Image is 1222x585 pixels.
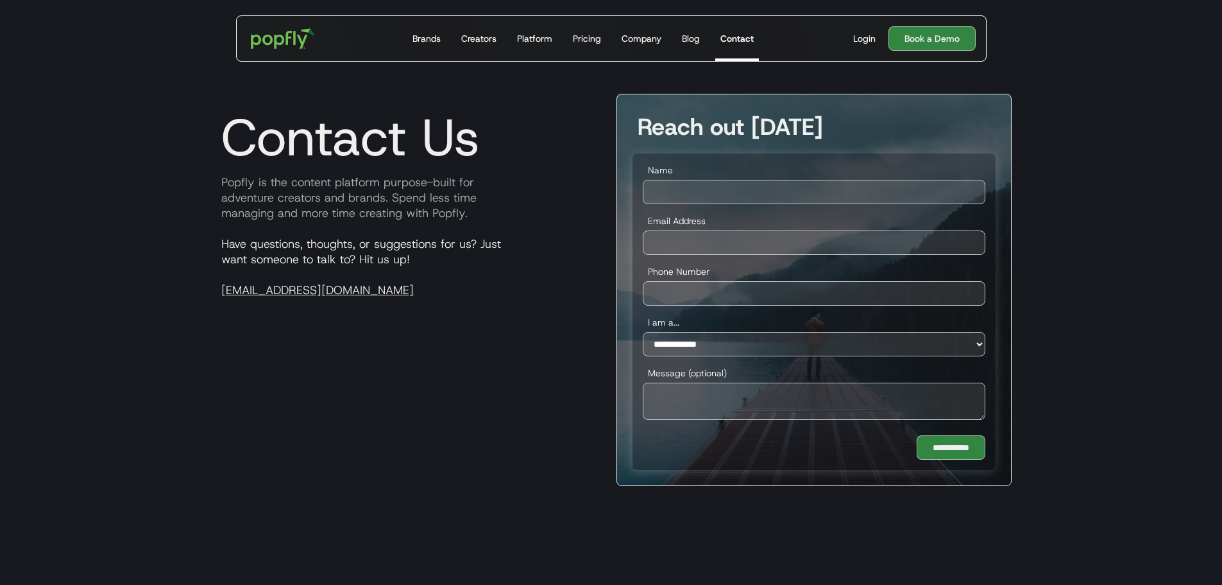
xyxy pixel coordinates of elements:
p: Popfly is the content platform purpose-built for adventure creators and brands. Spend less time m... [211,175,606,221]
label: Name [643,164,985,177]
a: Login [848,32,881,45]
a: Platform [512,16,557,61]
a: Pricing [568,16,606,61]
label: I am a... [643,316,985,329]
label: Email Address [643,214,985,227]
div: Platform [517,32,552,45]
p: Have questions, thoughts, or suggestions for us? Just want someone to talk to? Hit us up! [211,236,606,298]
div: Login [853,32,876,45]
form: Demo Conversion Touchpoint [632,153,996,470]
a: Book a Demo [888,26,976,51]
div: Contact [720,32,754,45]
a: Blog [677,16,705,61]
a: Company [616,16,666,61]
div: Pricing [573,32,601,45]
a: home [242,19,325,58]
label: Message (optional) [643,367,985,380]
strong: Reach out [DATE] [638,111,823,142]
a: Creators [456,16,502,61]
a: Brands [407,16,446,61]
a: [EMAIL_ADDRESS][DOMAIN_NAME] [221,283,414,298]
div: Company [622,32,661,45]
div: Creators [461,32,496,45]
div: Brands [412,32,441,45]
a: Contact [715,16,759,61]
h1: Contact Us [211,107,480,168]
div: Blog [682,32,700,45]
label: Phone Number [643,265,985,278]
